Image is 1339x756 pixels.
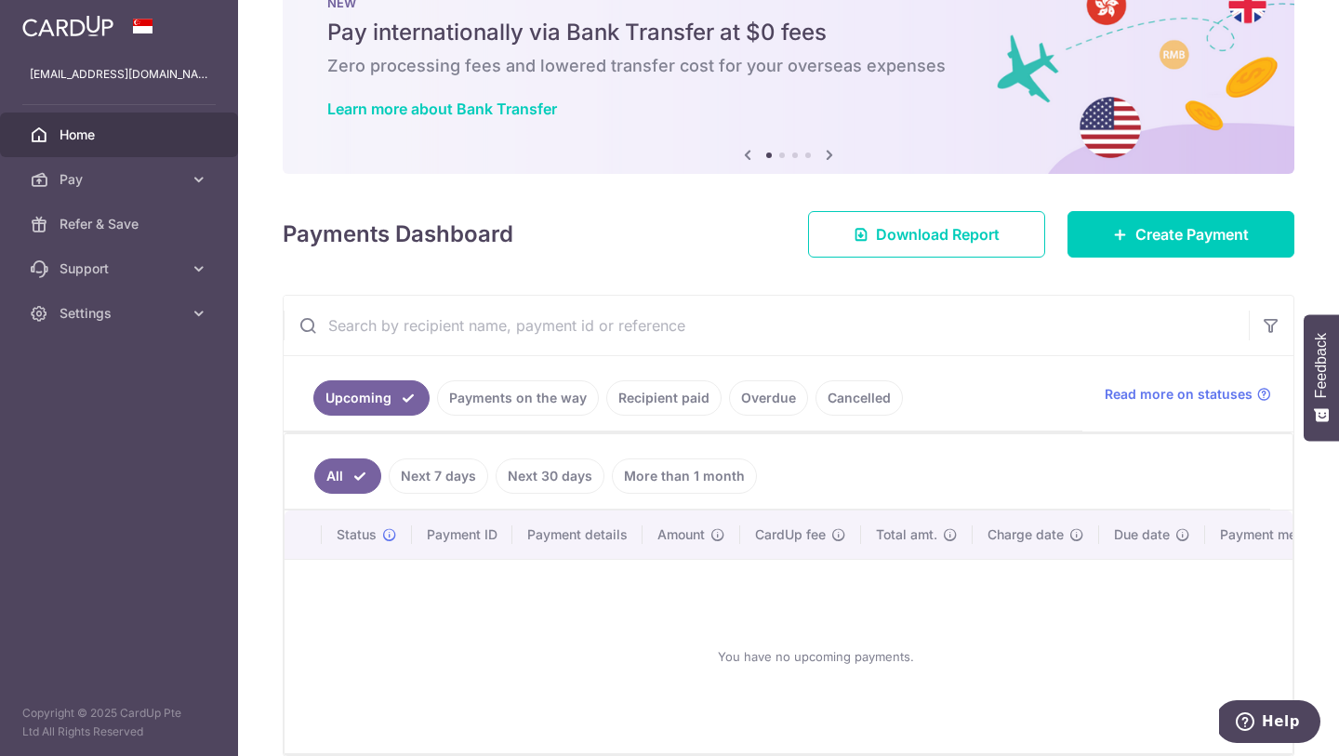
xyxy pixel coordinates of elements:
[1105,385,1253,404] span: Read more on statuses
[412,511,512,559] th: Payment ID
[1067,211,1294,258] a: Create Payment
[988,525,1064,544] span: Charge date
[1219,700,1320,747] iframe: Opens a widget where you can find more information
[337,525,377,544] span: Status
[815,380,903,416] a: Cancelled
[60,304,182,323] span: Settings
[1114,525,1170,544] span: Due date
[729,380,808,416] a: Overdue
[327,99,557,118] a: Learn more about Bank Transfer
[60,126,182,144] span: Home
[314,458,381,494] a: All
[22,15,113,37] img: CardUp
[612,458,757,494] a: More than 1 month
[327,18,1250,47] h5: Pay internationally via Bank Transfer at $0 fees
[327,55,1250,77] h6: Zero processing fees and lowered transfer cost for your overseas expenses
[389,458,488,494] a: Next 7 days
[307,575,1324,738] div: You have no upcoming payments.
[313,380,430,416] a: Upcoming
[60,259,182,278] span: Support
[755,525,826,544] span: CardUp fee
[512,511,643,559] th: Payment details
[30,65,208,84] p: [EMAIL_ADDRESS][DOMAIN_NAME]
[284,296,1249,355] input: Search by recipient name, payment id or reference
[808,211,1045,258] a: Download Report
[876,223,1000,245] span: Download Report
[1304,314,1339,441] button: Feedback - Show survey
[283,218,513,251] h4: Payments Dashboard
[1105,385,1271,404] a: Read more on statuses
[60,170,182,189] span: Pay
[437,380,599,416] a: Payments on the way
[606,380,722,416] a: Recipient paid
[1313,333,1330,398] span: Feedback
[876,525,937,544] span: Total amt.
[496,458,604,494] a: Next 30 days
[60,215,182,233] span: Refer & Save
[1135,223,1249,245] span: Create Payment
[657,525,705,544] span: Amount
